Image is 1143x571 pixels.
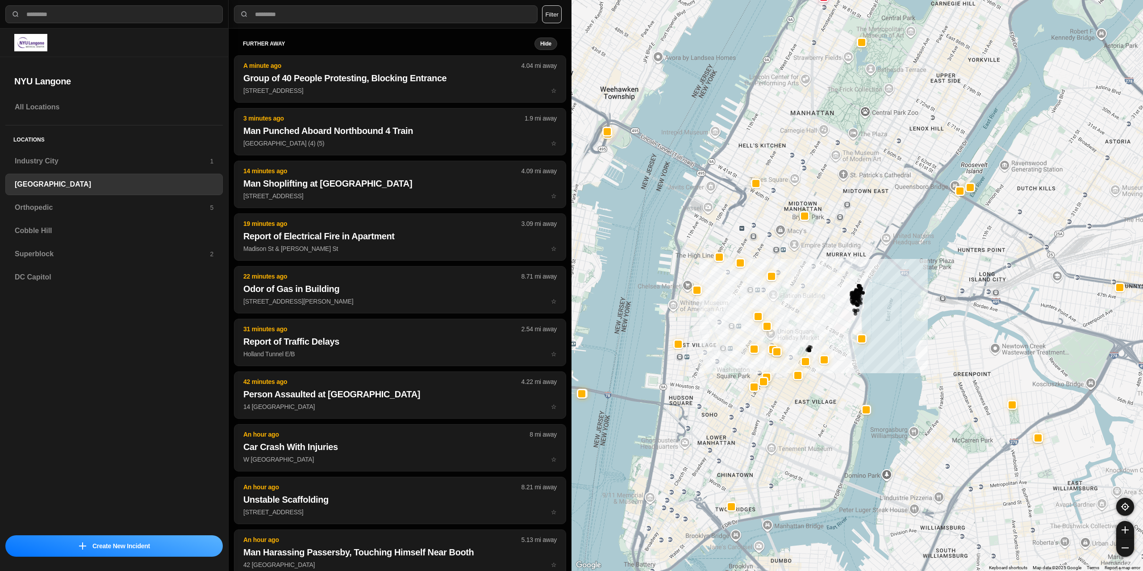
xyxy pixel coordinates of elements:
a: Industry City1 [5,150,223,172]
a: [GEOGRAPHIC_DATA] [5,174,223,195]
button: recenter [1116,498,1134,516]
h3: Superblock [15,249,210,259]
h2: Man Punched Aboard Northbound 4 Train [243,125,557,137]
h2: Group of 40 People Protesting, Blocking Entrance [243,72,557,84]
span: star [551,140,557,147]
small: Hide [540,40,551,47]
button: 22 minutes ago8.71 mi awayOdor of Gas in Building[STREET_ADDRESS][PERSON_NAME]star [234,266,566,313]
p: W [GEOGRAPHIC_DATA] [243,455,557,464]
p: An hour ago [243,430,530,439]
img: search [11,10,20,19]
h3: All Locations [15,102,213,113]
button: 3 minutes ago1.9 mi awayMan Punched Aboard Northbound 4 Train[GEOGRAPHIC_DATA] (4) (5)star [234,108,566,155]
h3: [GEOGRAPHIC_DATA] [15,179,213,190]
a: 3 minutes ago1.9 mi awayMan Punched Aboard Northbound 4 Train[GEOGRAPHIC_DATA] (4) (5)star [234,139,566,147]
span: star [551,561,557,568]
p: Madison St & [PERSON_NAME] St [243,244,557,253]
h5: further away [243,40,534,47]
h3: Orthopedic [15,202,210,213]
a: Report a map error [1105,565,1140,570]
h3: DC Capitol [15,272,213,283]
p: 1.9 mi away [525,114,557,123]
p: Holland Tunnel E/B [243,350,557,358]
p: An hour ago [243,535,521,544]
p: 2 [210,250,213,258]
h2: Report of Traffic Delays [243,335,557,348]
p: 5.13 mi away [521,535,557,544]
p: 3.09 mi away [521,219,557,228]
button: 31 minutes ago2.54 mi awayReport of Traffic DelaysHolland Tunnel E/Bstar [234,319,566,366]
a: A minute ago4.04 mi awayGroup of 40 People Protesting, Blocking Entrance[STREET_ADDRESS]star [234,87,566,94]
span: Map data ©2025 Google [1033,565,1081,570]
h2: Man Shoplifting at [GEOGRAPHIC_DATA] [243,177,557,190]
h5: Locations [5,125,223,150]
p: [STREET_ADDRESS] [243,192,557,200]
span: star [551,456,557,463]
p: 4.22 mi away [521,377,557,386]
p: 19 minutes ago [243,219,521,228]
img: recenter [1121,503,1129,511]
button: A minute ago4.04 mi awayGroup of 40 People Protesting, Blocking Entrance[STREET_ADDRESS]star [234,55,566,103]
p: 42 [GEOGRAPHIC_DATA] [243,560,557,569]
h2: Report of Electrical Fire in Apartment [243,230,557,242]
p: [STREET_ADDRESS] [243,86,557,95]
a: 19 minutes ago3.09 mi awayReport of Electrical Fire in ApartmentMadison St & [PERSON_NAME] Ststar [234,245,566,252]
p: 22 minutes ago [243,272,521,281]
span: star [551,298,557,305]
a: DC Capitol [5,267,223,288]
span: star [551,245,557,252]
img: zoom-out [1122,544,1129,551]
a: An hour ago5.13 mi awayMan Harassing Passersby, Touching Himself Near Booth42 [GEOGRAPHIC_DATA]star [234,561,566,568]
p: A minute ago [243,61,521,70]
span: star [551,403,557,410]
a: Superblock2 [5,243,223,265]
button: iconCreate New Incident [5,535,223,557]
button: Hide [534,38,557,50]
img: Google [574,559,603,571]
button: zoom-in [1116,521,1134,539]
span: star [551,508,557,516]
h3: Cobble Hill [15,225,213,236]
p: 8.71 mi away [521,272,557,281]
p: 2.54 mi away [521,325,557,333]
a: Open this area in Google Maps (opens a new window) [574,559,603,571]
a: All Locations [5,96,223,118]
p: 42 minutes ago [243,377,521,386]
h2: Unstable Scaffolding [243,493,557,506]
h3: Industry City [15,156,210,167]
h2: Man Harassing Passersby, Touching Himself Near Booth [243,546,557,558]
p: 1 [210,157,213,166]
h2: Person Assaulted at [GEOGRAPHIC_DATA] [243,388,557,400]
p: 8 mi away [530,430,557,439]
p: 4.09 mi away [521,167,557,175]
button: Keyboard shortcuts [989,565,1027,571]
button: 14 minutes ago4.09 mi awayMan Shoplifting at [GEOGRAPHIC_DATA][STREET_ADDRESS]star [234,161,566,208]
p: [GEOGRAPHIC_DATA] (4) (5) [243,139,557,148]
span: star [551,87,557,94]
h2: NYU Langone [14,75,214,88]
a: An hour ago8 mi awayCar Crash With InjuriesW [GEOGRAPHIC_DATA]star [234,455,566,463]
img: icon [79,542,86,550]
p: 4.04 mi away [521,61,557,70]
p: [STREET_ADDRESS][PERSON_NAME] [243,297,557,306]
img: search [240,10,249,19]
p: [STREET_ADDRESS] [243,508,557,517]
button: zoom-out [1116,539,1134,557]
h2: Odor of Gas in Building [243,283,557,295]
span: star [551,350,557,358]
img: zoom-in [1122,526,1129,533]
a: 14 minutes ago4.09 mi awayMan Shoplifting at [GEOGRAPHIC_DATA][STREET_ADDRESS]star [234,192,566,200]
p: 31 minutes ago [243,325,521,333]
button: An hour ago8 mi awayCar Crash With InjuriesW [GEOGRAPHIC_DATA]star [234,424,566,471]
button: An hour ago8.21 mi awayUnstable Scaffolding[STREET_ADDRESS]star [234,477,566,524]
a: Orthopedic5 [5,197,223,218]
p: 14 minutes ago [243,167,521,175]
a: An hour ago8.21 mi awayUnstable Scaffolding[STREET_ADDRESS]star [234,508,566,516]
a: 31 minutes ago2.54 mi awayReport of Traffic DelaysHolland Tunnel E/Bstar [234,350,566,358]
button: Filter [542,5,562,23]
button: 42 minutes ago4.22 mi awayPerson Assaulted at [GEOGRAPHIC_DATA]14 [GEOGRAPHIC_DATA]star [234,371,566,419]
a: Terms (opens in new tab) [1087,565,1099,570]
img: logo [14,34,47,51]
h2: Car Crash With Injuries [243,441,557,453]
p: 3 minutes ago [243,114,525,123]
